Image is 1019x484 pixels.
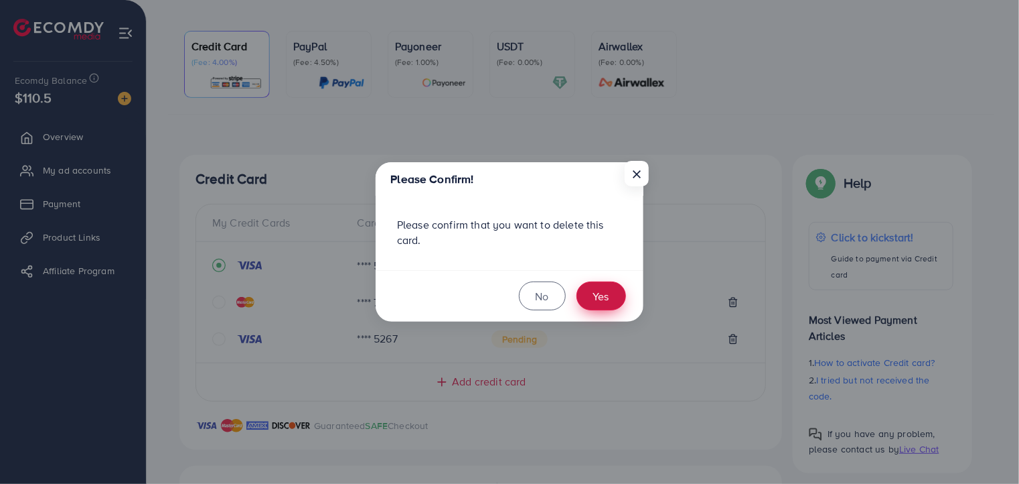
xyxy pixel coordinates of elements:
[962,424,1009,474] iframe: Chat
[376,196,643,269] div: Please confirm that you want to delete this card.
[519,282,566,310] button: No
[576,282,626,310] button: Yes
[390,171,473,188] h5: Please Confirm!
[625,161,649,186] button: Close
